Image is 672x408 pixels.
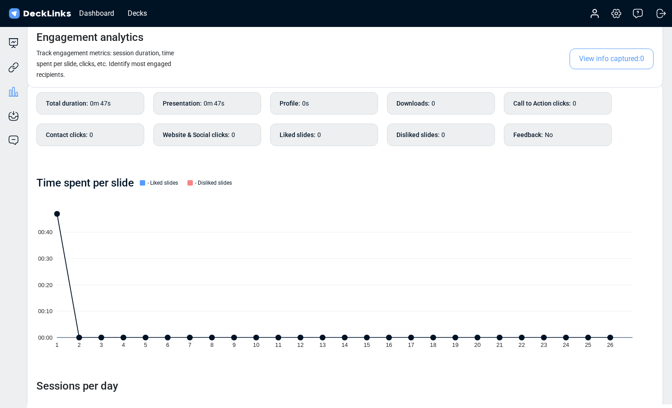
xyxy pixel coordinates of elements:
tspan: 3 [100,341,103,348]
span: View info captured: 0 [570,49,654,69]
tspan: 19 [453,341,459,348]
span: 0s [302,100,309,107]
tspan: 21 [497,341,503,348]
tspan: 24 [563,341,570,348]
b: Website & Social clicks : [163,130,230,140]
span: 0 [573,100,576,107]
h4: Engagement analytics [36,31,143,44]
small: Track engagement metrics: session duration, time spent per slide, clicks, etc. Identify most enga... [36,49,174,78]
tspan: 8 [210,341,214,348]
tspan: 23 [541,341,547,348]
tspan: 17 [408,341,414,348]
b: Total duration : [46,99,88,108]
tspan: 9 [233,341,236,348]
div: - Disliked slides [185,179,232,187]
span: 0 [441,131,445,138]
b: Contact clicks : [46,130,88,140]
tspan: 5 [144,341,147,348]
span: 0 [231,131,235,138]
tspan: 00:20 [38,282,53,288]
tspan: 26 [608,341,614,348]
span: No [545,131,553,138]
tspan: 7 [188,341,191,348]
div: Decks [123,8,151,19]
tspan: 14 [342,341,348,348]
b: Call to Action clicks : [513,99,571,108]
div: Dashboard [75,8,119,19]
tspan: 00:00 [38,334,53,341]
tspan: 12 [298,341,304,348]
tspan: 13 [320,341,326,348]
tspan: 18 [430,341,436,348]
span: 0m 47s [204,100,224,107]
div: - Liked slides [138,179,178,187]
tspan: 00:30 [38,255,53,262]
span: 0m 47s [90,100,111,107]
tspan: 00:40 [38,229,53,235]
span: 0 [89,131,93,138]
span: 0 [317,131,321,138]
tspan: 10 [253,341,259,348]
h4: Time spent per slide [36,177,134,190]
b: Feedback : [513,130,543,140]
b: Disliked slides : [396,130,440,140]
tspan: 25 [585,341,592,348]
tspan: 4 [122,341,125,348]
tspan: 15 [364,341,370,348]
span: 0 [432,100,435,107]
tspan: 11 [276,341,282,348]
b: Downloads : [396,99,430,108]
b: Liked slides : [280,130,316,140]
b: Profile : [280,99,300,108]
img: DeckLinks [7,7,72,20]
tspan: 1 [55,341,58,348]
tspan: 20 [475,341,481,348]
b: Presentation : [163,99,202,108]
tspan: 00:10 [38,308,53,315]
tspan: 6 [166,341,169,348]
tspan: 22 [519,341,525,348]
tspan: 2 [78,341,81,348]
tspan: 16 [386,341,392,348]
h4: Sessions per day [36,380,654,393]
